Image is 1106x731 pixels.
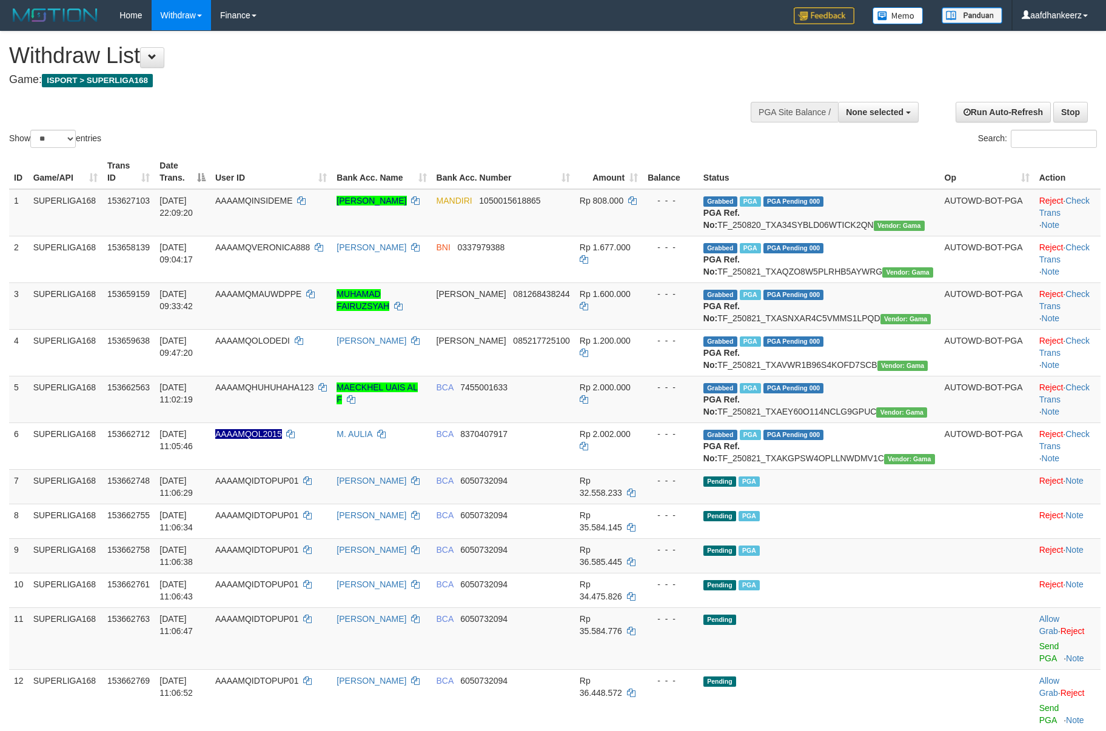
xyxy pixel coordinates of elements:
[159,289,193,311] span: [DATE] 09:33:42
[703,441,740,463] b: PGA Ref. No:
[1039,641,1059,663] a: Send PGA
[210,155,332,189] th: User ID: activate to sort column ascending
[159,242,193,264] span: [DATE] 09:04:17
[159,476,193,498] span: [DATE] 11:06:29
[337,196,406,205] a: [PERSON_NAME]
[751,102,838,122] div: PGA Site Balance /
[9,130,101,148] label: Show entries
[1042,407,1060,416] a: Note
[740,383,761,393] span: Marked by aafheankoy
[9,329,28,376] td: 4
[580,429,631,439] span: Rp 2.002.000
[580,510,622,532] span: Rp 35.584.145
[703,290,737,300] span: Grabbed
[876,407,927,418] span: Vendor URL: https://trx31.1velocity.biz
[9,607,28,669] td: 11
[648,428,694,440] div: - - -
[703,430,737,440] span: Grabbed
[9,422,28,469] td: 6
[28,607,102,669] td: SUPERLIGA168
[460,476,508,486] span: Copy 6050732094 to clipboard
[1065,476,1084,486] a: Note
[437,196,472,205] span: MANDIRI
[740,430,761,440] span: Marked by aafheankoy
[648,613,694,625] div: - - -
[648,335,694,347] div: - - -
[1034,376,1101,422] td: · ·
[28,538,102,573] td: SUPERLIGA168
[1039,382,1064,392] a: Reject
[763,290,824,300] span: PGA Pending
[337,429,372,439] a: M. AULIA
[337,510,406,520] a: [PERSON_NAME]
[337,336,406,345] a: [PERSON_NAME]
[648,195,694,207] div: - - -
[107,510,150,520] span: 153662755
[1042,267,1060,276] a: Note
[1066,653,1084,663] a: Note
[580,289,631,299] span: Rp 1.600.000
[437,545,454,555] span: BCA
[1042,360,1060,370] a: Note
[337,579,406,589] a: [PERSON_NAME]
[337,614,406,624] a: [PERSON_NAME]
[9,189,28,236] td: 1
[1034,607,1101,669] td: ·
[580,614,622,636] span: Rp 35.584.776
[703,301,740,323] b: PGA Ref. No:
[1042,220,1060,230] a: Note
[437,676,454,686] span: BCA
[337,476,406,486] a: [PERSON_NAME]
[1034,469,1101,504] td: ·
[107,476,150,486] span: 153662748
[215,242,310,252] span: AAAAMQVERONICA888
[1034,573,1101,607] td: ·
[884,454,935,464] span: Vendor URL: https://trx31.1velocity.biz
[580,336,631,345] span: Rp 1.200.000
[1039,614,1059,636] a: Allow Grab
[956,102,1051,122] a: Run Auto-Refresh
[648,288,694,300] div: - - -
[580,579,622,601] span: Rp 34.475.826
[740,290,761,300] span: Marked by aafchoeunmanni
[763,430,824,440] span: PGA Pending
[1034,329,1101,376] td: · ·
[1039,429,1064,439] a: Reject
[437,579,454,589] span: BCA
[1039,476,1064,486] a: Reject
[437,336,506,345] span: [PERSON_NAME]
[1034,236,1101,282] td: · ·
[873,7,923,24] img: Button%20Memo.svg
[9,538,28,573] td: 9
[1039,242,1090,264] a: Check Trans
[699,236,940,282] td: TF_250821_TXAQZO8W5PLRHB5AYWRG
[437,476,454,486] span: BCA
[1039,545,1064,555] a: Reject
[28,282,102,329] td: SUPERLIGA168
[458,242,505,252] span: Copy 0337979388 to clipboard
[1061,688,1085,698] a: Reject
[580,196,623,205] span: Rp 808.000
[215,476,298,486] span: AAAAMQIDTOPUP01
[159,545,193,567] span: [DATE] 11:06:38
[28,573,102,607] td: SUPERLIGA168
[699,376,940,422] td: TF_250821_TXAEY60O114NCLG9GPUC
[1053,102,1088,122] a: Stop
[215,614,298,624] span: AAAAMQIDTOPUP01
[28,422,102,469] td: SUPERLIGA168
[107,289,150,299] span: 153659159
[1042,313,1060,323] a: Note
[978,130,1097,148] label: Search:
[794,7,854,24] img: Feedback.jpg
[107,579,150,589] span: 153662761
[337,545,406,555] a: [PERSON_NAME]
[580,242,631,252] span: Rp 1.677.000
[1039,196,1064,205] a: Reject
[763,383,824,393] span: PGA Pending
[648,675,694,687] div: - - -
[107,614,150,624] span: 153662763
[28,669,102,731] td: SUPERLIGA168
[215,336,290,345] span: AAAAMQOLODEDI
[28,504,102,538] td: SUPERLIGA168
[699,155,940,189] th: Status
